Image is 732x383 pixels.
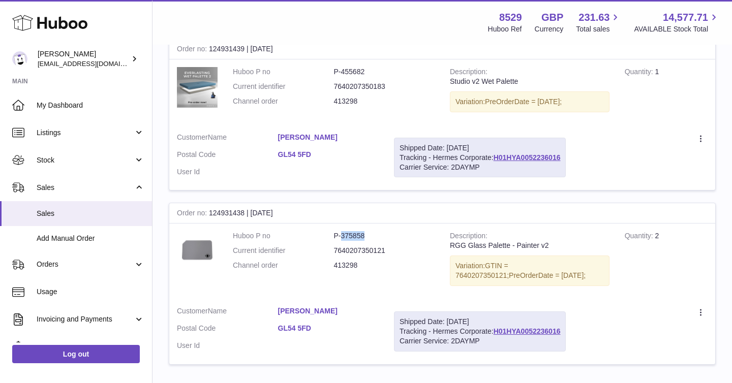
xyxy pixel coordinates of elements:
div: Shipped Date: [DATE] [400,317,560,327]
div: Variation: [450,91,609,112]
a: H01HYA0052236016 [494,153,561,162]
dt: Name [177,133,278,145]
td: 2 [617,224,715,299]
a: 231.63 Total sales [576,11,621,34]
dt: Postal Code [177,324,278,336]
a: 14,577.71 AVAILABLE Stock Total [634,11,720,34]
strong: Description [450,232,487,242]
span: Sales [37,209,144,218]
span: Orders [37,260,134,269]
span: Stock [37,155,134,165]
dd: 413298 [334,261,435,270]
dd: P-375858 [334,231,435,241]
span: Customer [177,133,208,141]
a: GL54 5FD [278,324,379,333]
span: PreOrderDate = [DATE]; [509,271,586,279]
dt: Current identifier [233,246,334,256]
span: AVAILABLE Stock Total [634,24,720,34]
dd: 7640207350121 [334,246,435,256]
div: Huboo Ref [488,24,522,34]
dt: Huboo P no [233,231,334,241]
span: PreOrderDate = [DATE]; [485,98,562,106]
dd: P-455682 [334,67,435,77]
a: GL54 5FD [278,150,379,159]
a: [PERSON_NAME] [278,133,379,142]
span: Cases [37,342,144,352]
strong: Order no [177,45,209,55]
span: 231.63 [578,11,609,24]
span: Listings [37,128,134,138]
div: Studio v2 Wet Palette [450,77,609,86]
span: Sales [37,183,134,193]
img: Glass-palette-Painter-2-stand-alone-1.jpg [177,231,218,272]
strong: Quantity [625,232,655,242]
a: H01HYA0052236016 [494,327,561,335]
dt: Channel order [233,261,334,270]
strong: 8529 [499,11,522,24]
div: Variation: [450,256,609,286]
a: Log out [12,345,140,363]
dt: Current identifier [233,82,334,91]
div: RGG Glass Palette - Painter v2 [450,241,609,250]
dt: Name [177,306,278,318]
span: My Dashboard [37,101,144,110]
dd: 413298 [334,97,435,106]
span: [EMAIL_ADDRESS][DOMAIN_NAME] [38,59,149,68]
span: Add Manual Order [37,234,144,243]
dt: Postal Code [177,150,278,162]
span: Total sales [576,24,621,34]
img: admin@redgrass.ch [12,51,27,67]
dt: Huboo P no [233,67,334,77]
div: [PERSON_NAME] [38,49,129,69]
strong: GBP [541,11,563,24]
div: Shipped Date: [DATE] [400,143,560,153]
div: Tracking - Hermes Corporate: [394,138,566,178]
dt: User Id [177,341,278,350]
strong: Quantity [625,68,655,78]
dt: Channel order [233,97,334,106]
td: 1 [617,59,715,125]
div: 124931438 | [DATE] [169,203,715,224]
div: Carrier Service: 2DAYMP [400,336,560,346]
a: [PERSON_NAME] [278,306,379,316]
div: Carrier Service: 2DAYMP [400,163,560,172]
span: Usage [37,287,144,297]
div: Tracking - Hermes Corporate: [394,311,566,352]
dd: 7640207350183 [334,82,435,91]
div: Currency [535,24,564,34]
img: studio-XL-photo-site.jpg [177,67,218,108]
span: 14,577.71 [663,11,708,24]
span: Customer [177,307,208,315]
span: Invoicing and Payments [37,314,134,324]
strong: Order no [177,209,209,219]
div: 124931439 | [DATE] [169,39,715,59]
dt: User Id [177,167,278,177]
strong: Description [450,68,487,78]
